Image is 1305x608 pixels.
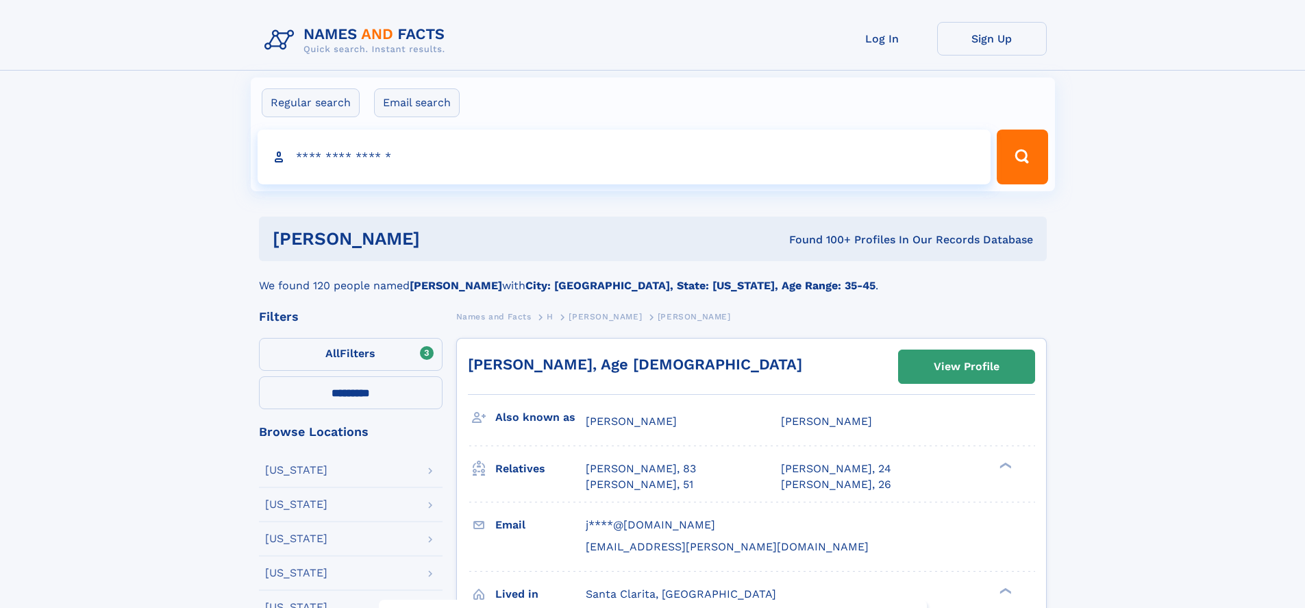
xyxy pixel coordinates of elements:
[495,457,586,481] h3: Relatives
[997,130,1047,184] button: Search Button
[265,568,327,579] div: [US_STATE]
[996,461,1012,470] div: ❯
[495,406,586,429] h3: Also known as
[258,130,991,184] input: search input
[325,347,340,360] span: All
[547,312,554,321] span: H
[586,477,693,492] a: [PERSON_NAME], 51
[456,308,532,325] a: Names and Facts
[265,465,327,476] div: [US_STATE]
[495,513,586,537] h3: Email
[934,351,999,382] div: View Profile
[495,583,586,606] h3: Lived in
[586,587,776,600] span: Santa Clarita, [GEOGRAPHIC_DATA]
[604,232,1033,247] div: Found 100+ Profiles In Our Records Database
[468,356,802,373] a: [PERSON_NAME], Age [DEMOGRAPHIC_DATA]
[781,477,891,492] a: [PERSON_NAME], 26
[781,461,891,476] a: [PERSON_NAME], 24
[273,230,605,247] h1: [PERSON_NAME]
[259,338,443,371] label: Filters
[265,533,327,544] div: [US_STATE]
[569,308,642,325] a: [PERSON_NAME]
[525,279,875,292] b: City: [GEOGRAPHIC_DATA], State: [US_STATE], Age Range: 35-45
[996,586,1012,595] div: ❯
[828,22,937,56] a: Log In
[259,261,1047,294] div: We found 120 people named with .
[374,88,460,117] label: Email search
[937,22,1047,56] a: Sign Up
[410,279,502,292] b: [PERSON_NAME]
[586,461,696,476] a: [PERSON_NAME], 83
[259,22,456,59] img: Logo Names and Facts
[259,311,443,323] div: Filters
[265,499,327,510] div: [US_STATE]
[586,540,869,553] span: [EMAIL_ADDRESS][PERSON_NAME][DOMAIN_NAME]
[899,350,1034,383] a: View Profile
[259,426,443,438] div: Browse Locations
[262,88,360,117] label: Regular search
[781,415,872,428] span: [PERSON_NAME]
[547,308,554,325] a: H
[586,415,677,428] span: [PERSON_NAME]
[569,312,642,321] span: [PERSON_NAME]
[658,312,731,321] span: [PERSON_NAME]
